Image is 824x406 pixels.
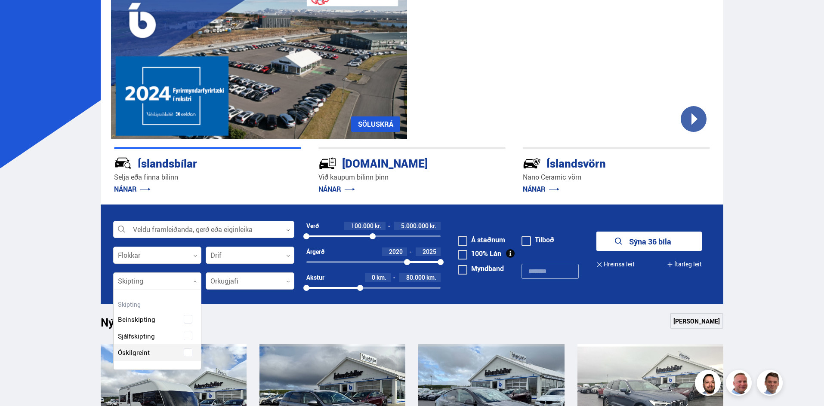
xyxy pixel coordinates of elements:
span: Beinskipting [118,313,155,326]
span: 0 [372,273,375,281]
span: kr. [430,223,436,229]
img: -Svtn6bYgwAsiwNX.svg [523,154,541,172]
label: Tilboð [522,236,554,243]
span: 5.000.000 [401,222,429,230]
span: kr. [375,223,381,229]
button: Open LiveChat chat widget [7,3,33,29]
a: SÖLUSKRÁ [351,116,400,132]
button: Hreinsa leit [596,255,635,274]
img: siFngHWaQ9KaOqBr.png [727,371,753,397]
img: JRvxyua_JYH6wB4c.svg [114,154,132,172]
span: Óskilgreint [118,346,150,359]
a: NÁNAR [114,184,151,194]
p: Selja eða finna bílinn [114,172,301,182]
img: nhp88E3Fdnt1Opn2.png [696,371,722,397]
label: 100% Lán [458,250,501,257]
button: Sýna 36 bíla [596,232,702,251]
span: Sjálfskipting [118,330,155,342]
div: Íslandsvörn [523,155,679,170]
span: 100.000 [351,222,373,230]
h1: Nýtt á skrá [101,316,170,334]
button: Ítarleg leit [667,255,702,274]
span: 2025 [423,247,436,256]
p: Nano Ceramic vörn [523,172,710,182]
div: [DOMAIN_NAME] [318,155,475,170]
label: Á staðnum [458,236,505,243]
div: Árgerð [306,248,324,255]
p: Við kaupum bílinn þinn [318,172,506,182]
a: [PERSON_NAME] [670,313,723,329]
a: NÁNAR [318,184,355,194]
a: NÁNAR [523,184,559,194]
span: 2020 [389,247,403,256]
img: FbJEzSuNWCJXmdc-.webp [758,371,784,397]
div: Íslandsbílar [114,155,271,170]
span: 80.000 [406,273,425,281]
label: Myndband [458,265,504,272]
img: tr5P-W3DuiFaO7aO.svg [318,154,336,172]
div: Akstur [306,274,324,281]
span: km. [426,274,436,281]
span: km. [377,274,386,281]
div: Verð [306,223,319,229]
